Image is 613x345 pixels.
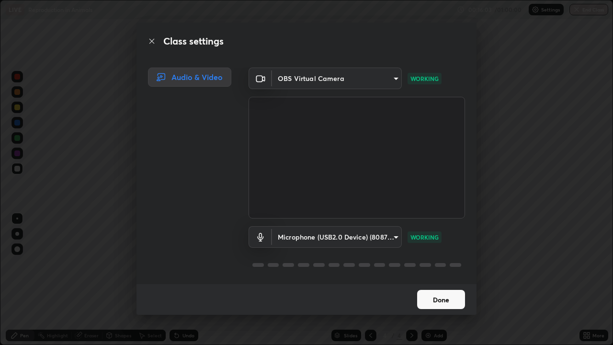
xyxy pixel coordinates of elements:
button: Done [417,290,465,309]
p: WORKING [410,233,439,241]
div: OBS Virtual Camera [272,68,402,89]
p: WORKING [410,74,439,83]
div: OBS Virtual Camera [272,226,402,248]
h2: Class settings [163,34,224,48]
div: Audio & Video [148,68,231,87]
